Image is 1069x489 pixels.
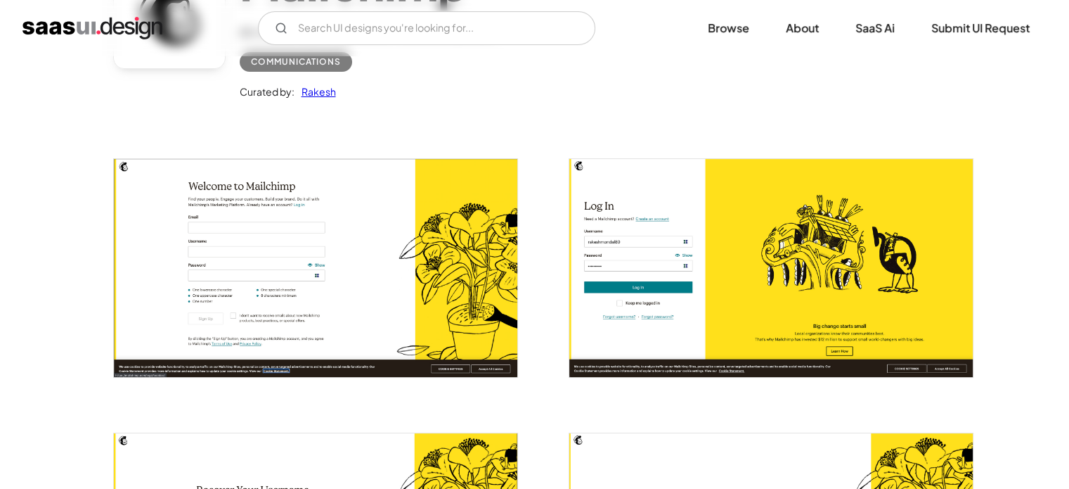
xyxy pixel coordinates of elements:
a: Rakesh [294,83,336,100]
input: Search UI designs you're looking for... [258,11,595,45]
form: Email Form [258,11,595,45]
a: open lightbox [569,159,973,376]
a: About [769,13,836,44]
img: 60178065710fdf421d6e09c7_Mailchimp-Signup.jpg [114,159,517,376]
img: 601780657cad090fc30deb59_Mailchimp-Login.jpg [569,159,973,376]
div: Curated by: [240,83,294,100]
div: Communications [251,53,341,70]
a: open lightbox [114,159,517,376]
a: Submit UI Request [914,13,1047,44]
a: home [22,17,162,39]
a: SaaS Ai [838,13,912,44]
a: Browse [691,13,766,44]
